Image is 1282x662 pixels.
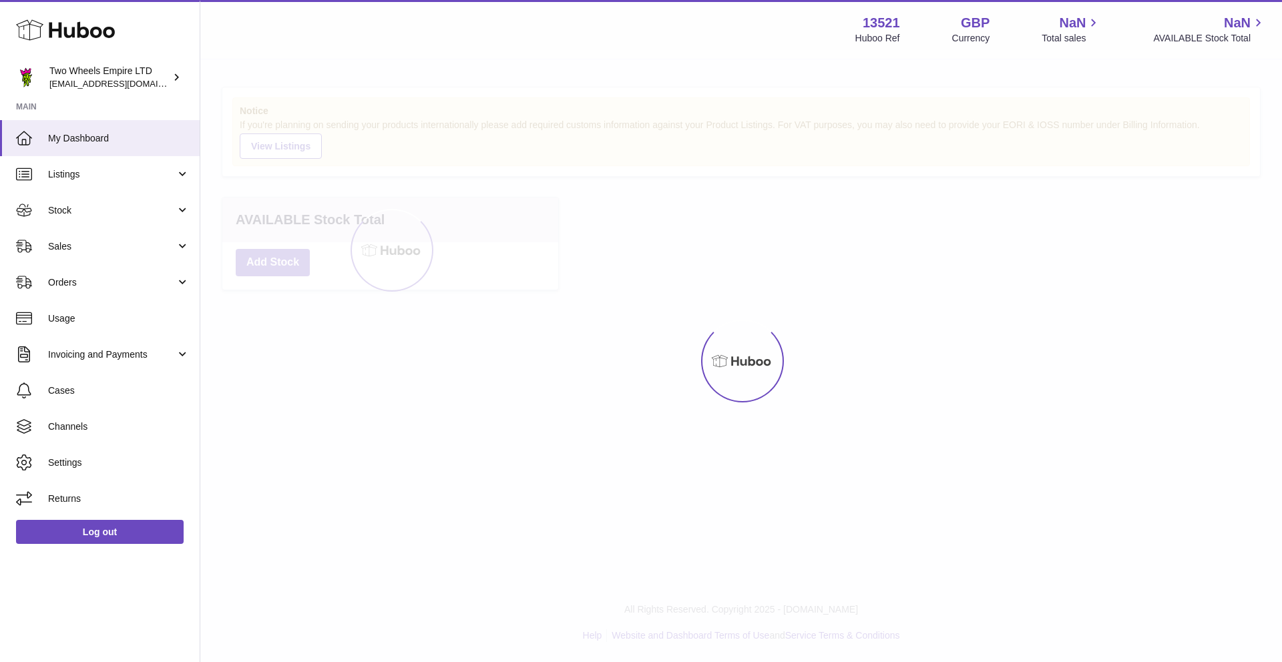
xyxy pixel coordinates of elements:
[855,32,900,45] div: Huboo Ref
[952,32,990,45] div: Currency
[961,14,990,32] strong: GBP
[48,384,190,397] span: Cases
[49,65,170,90] div: Two Wheels Empire LTD
[48,276,176,289] span: Orders
[48,240,176,253] span: Sales
[863,14,900,32] strong: 13521
[1042,32,1101,45] span: Total sales
[48,348,176,361] span: Invoicing and Payments
[48,456,190,469] span: Settings
[16,67,36,87] img: justas@twowheelsempire.com
[1153,14,1266,45] a: NaN AVAILABLE Stock Total
[48,132,190,145] span: My Dashboard
[48,204,176,217] span: Stock
[1042,14,1101,45] a: NaN Total sales
[48,168,176,181] span: Listings
[49,78,196,89] span: [EMAIL_ADDRESS][DOMAIN_NAME]
[48,492,190,505] span: Returns
[1059,14,1086,32] span: NaN
[1224,14,1251,32] span: NaN
[48,312,190,325] span: Usage
[48,420,190,433] span: Channels
[1153,32,1266,45] span: AVAILABLE Stock Total
[16,520,184,544] a: Log out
